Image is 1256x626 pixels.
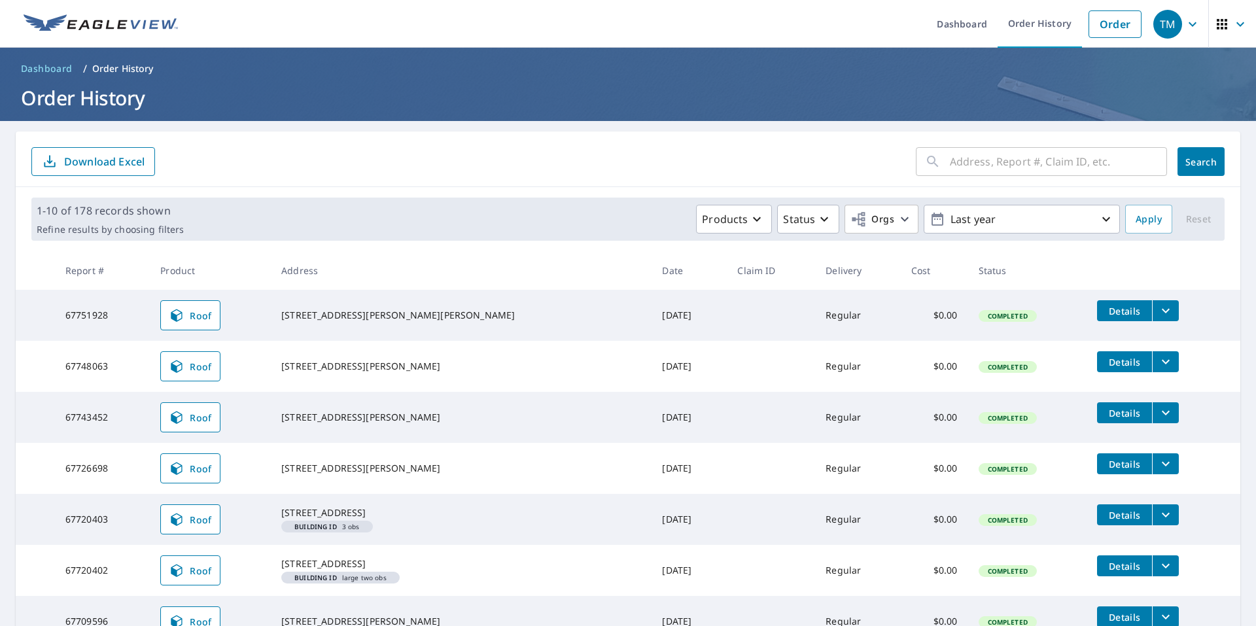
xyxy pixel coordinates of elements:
[1097,504,1152,525] button: detailsBtn-67720403
[845,205,918,234] button: Orgs
[652,251,727,290] th: Date
[815,443,900,494] td: Regular
[652,494,727,545] td: [DATE]
[901,392,968,443] td: $0.00
[1177,147,1225,176] button: Search
[37,203,184,218] p: 1-10 of 178 records shown
[1097,300,1152,321] button: detailsBtn-67751928
[1188,156,1214,168] span: Search
[652,392,727,443] td: [DATE]
[16,58,1240,79] nav: breadcrumb
[815,290,900,341] td: Regular
[294,523,337,530] em: Building ID
[169,409,212,425] span: Roof
[850,211,894,228] span: Orgs
[980,311,1036,321] span: Completed
[1097,453,1152,474] button: detailsBtn-67726698
[950,143,1167,180] input: Address, Report #, Claim ID, etc.
[1097,351,1152,372] button: detailsBtn-67748063
[150,251,271,290] th: Product
[287,574,394,581] span: large two obs
[901,545,968,596] td: $0.00
[777,205,839,234] button: Status
[980,464,1036,474] span: Completed
[281,360,641,373] div: [STREET_ADDRESS][PERSON_NAME]
[815,251,900,290] th: Delivery
[24,14,178,34] img: EV Logo
[1089,10,1142,38] a: Order
[901,290,968,341] td: $0.00
[160,453,220,483] a: Roof
[980,515,1036,525] span: Completed
[55,545,150,596] td: 67720402
[83,61,87,77] li: /
[271,251,652,290] th: Address
[924,205,1120,234] button: Last year
[1105,458,1144,470] span: Details
[31,147,155,176] button: Download Excel
[901,341,968,392] td: $0.00
[1136,211,1162,228] span: Apply
[1152,504,1179,525] button: filesDropdownBtn-67720403
[901,251,968,290] th: Cost
[901,494,968,545] td: $0.00
[968,251,1087,290] th: Status
[160,555,220,585] a: Roof
[1105,407,1144,419] span: Details
[1105,560,1144,572] span: Details
[169,461,212,476] span: Roof
[37,224,184,235] p: Refine results by choosing filters
[169,563,212,578] span: Roof
[1152,351,1179,372] button: filesDropdownBtn-67748063
[169,307,212,323] span: Roof
[160,402,220,432] a: Roof
[945,208,1098,231] p: Last year
[980,566,1036,576] span: Completed
[55,443,150,494] td: 67726698
[783,211,815,227] p: Status
[281,309,641,322] div: [STREET_ADDRESS][PERSON_NAME][PERSON_NAME]
[16,58,78,79] a: Dashboard
[652,341,727,392] td: [DATE]
[1105,305,1144,317] span: Details
[55,251,150,290] th: Report #
[727,251,815,290] th: Claim ID
[1152,300,1179,321] button: filesDropdownBtn-67751928
[815,341,900,392] td: Regular
[281,411,641,424] div: [STREET_ADDRESS][PERSON_NAME]
[815,494,900,545] td: Regular
[64,154,145,169] p: Download Excel
[1105,509,1144,521] span: Details
[55,494,150,545] td: 67720403
[160,300,220,330] a: Roof
[281,462,641,475] div: [STREET_ADDRESS][PERSON_NAME]
[696,205,772,234] button: Products
[294,574,337,581] em: Building ID
[1125,205,1172,234] button: Apply
[1152,555,1179,576] button: filesDropdownBtn-67720402
[652,290,727,341] td: [DATE]
[1152,402,1179,423] button: filesDropdownBtn-67743452
[980,413,1036,423] span: Completed
[169,358,212,374] span: Roof
[1097,402,1152,423] button: detailsBtn-67743452
[1153,10,1182,39] div: TM
[55,392,150,443] td: 67743452
[1152,453,1179,474] button: filesDropdownBtn-67726698
[652,545,727,596] td: [DATE]
[1105,611,1144,623] span: Details
[55,341,150,392] td: 67748063
[16,84,1240,111] h1: Order History
[92,62,154,75] p: Order History
[169,512,212,527] span: Roof
[815,545,900,596] td: Regular
[281,557,641,570] div: [STREET_ADDRESS]
[980,362,1036,372] span: Completed
[652,443,727,494] td: [DATE]
[901,443,968,494] td: $0.00
[160,504,220,534] a: Roof
[21,62,73,75] span: Dashboard
[702,211,748,227] p: Products
[281,506,641,519] div: [STREET_ADDRESS]
[160,351,220,381] a: Roof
